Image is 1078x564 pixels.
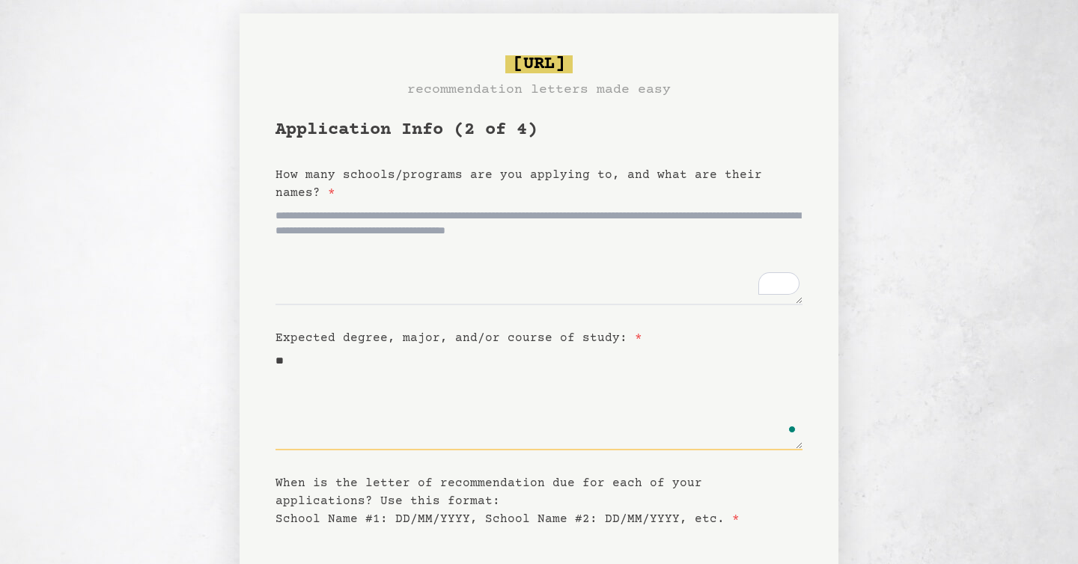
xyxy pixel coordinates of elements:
label: When is the letter of recommendation due for each of your applications? Use this format: School N... [275,476,740,526]
label: Expected degree, major, and/or course of study: [275,331,642,345]
h1: Application Info (2 of 4) [275,118,803,142]
textarea: To enrich screen reader interactions, please activate Accessibility in Grammarly extension settings [275,202,803,305]
label: How many schools/programs are you applying to, and what are their names? [275,168,762,200]
span: [URL] [505,55,573,73]
textarea: To enrich screen reader interactions, please activate Accessibility in Grammarly extension settings [275,347,803,450]
h3: recommendation letters made easy [407,79,671,100]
